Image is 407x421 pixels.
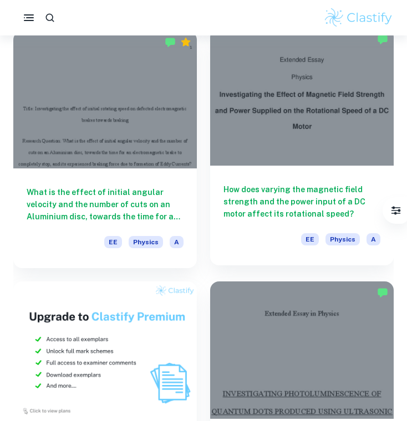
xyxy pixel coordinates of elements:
span: Physics [129,236,163,248]
img: Thumbnail [13,281,197,419]
div: Premium [180,37,191,48]
img: Marked [377,287,388,298]
span: A [367,233,380,245]
h6: How does varying the magnetic field strength and the power input of a DC motor affect its rotatio... [223,183,380,220]
img: Clastify logo [323,7,394,29]
span: Physics [325,233,360,245]
button: Filter [385,199,407,222]
span: A [170,236,184,248]
img: Marked [165,37,176,48]
span: EE [301,233,319,245]
a: What is the effect of initial angular velocity and the number of cuts on an Aluminium disc, towar... [13,31,197,268]
h6: What is the effect of initial angular velocity and the number of cuts on an Aluminium disc, towar... [27,186,184,223]
span: EE [104,236,122,248]
img: Marked [377,34,388,45]
a: How does varying the magnetic field strength and the power input of a DC motor affect its rotatio... [210,31,394,268]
